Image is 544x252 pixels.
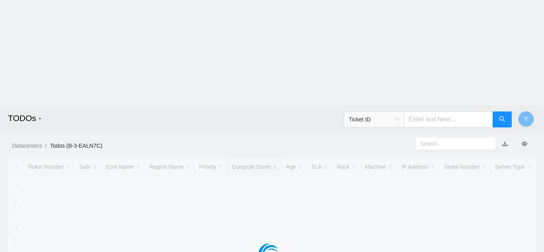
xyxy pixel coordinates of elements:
a: Datacenters [12,143,42,149]
h2: TODOs - [8,105,378,131]
span: / [45,143,47,149]
button: download [496,137,514,150]
span: eye [522,141,527,147]
a: Todos (B-3-EALN7C) [50,143,102,149]
button: search [493,111,512,127]
span: Y [524,114,528,124]
span: Ticket ID [349,113,399,125]
input: Enter text here... [404,111,493,127]
input: Search [420,139,485,148]
button: Y [518,111,534,127]
span: search [499,116,505,123]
